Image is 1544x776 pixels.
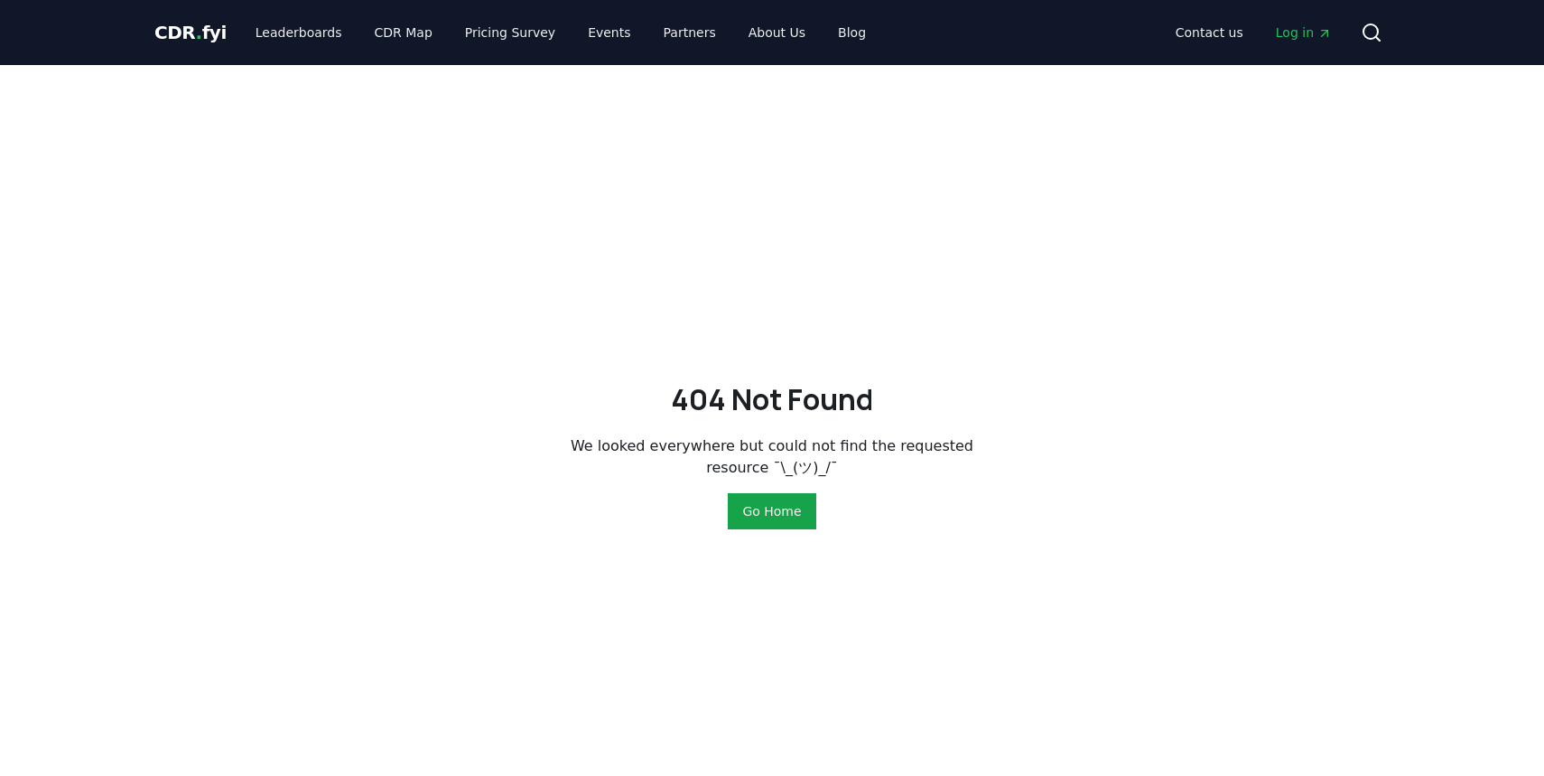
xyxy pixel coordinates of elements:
[360,16,447,49] a: CDR Map
[1261,16,1346,49] a: Log in
[649,16,730,49] a: Partners
[154,20,227,45] a: CDR.fyi
[196,22,202,43] span: .
[671,378,873,421] h2: 404 Not Found
[728,493,815,529] button: Go Home
[241,16,880,49] nav: Main
[1161,16,1258,49] a: Contact us
[154,22,227,43] span: CDR fyi
[573,16,645,49] a: Events
[734,16,820,49] a: About Us
[1161,16,1346,49] nav: Main
[570,435,974,479] p: We looked everywhere but could not find the requested resource ¯\_(ツ)_/¯
[823,16,880,49] a: Blog
[451,16,570,49] a: Pricing Survey
[241,16,357,49] a: Leaderboards
[1276,23,1332,42] span: Log in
